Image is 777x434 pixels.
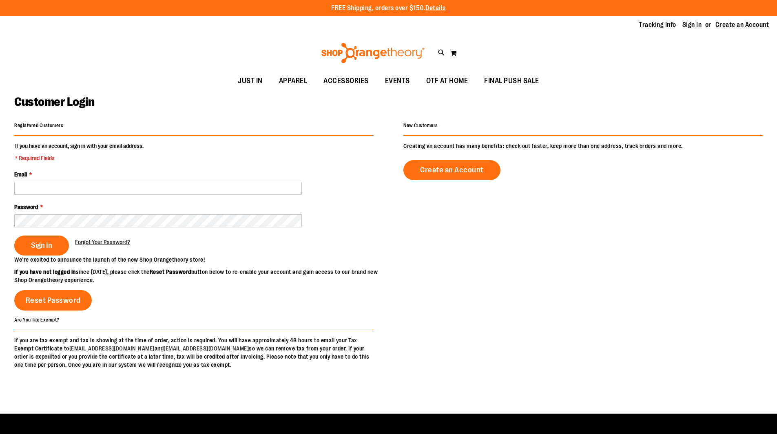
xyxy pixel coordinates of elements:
span: Create an Account [420,165,484,174]
strong: New Customers [403,123,438,128]
span: FINAL PUSH SALE [484,72,539,90]
span: * Required Fields [15,154,144,162]
img: Shop Orangetheory [320,43,426,63]
p: FREE Shipping, orders over $150. [331,4,446,13]
span: Email [14,171,27,178]
a: Forgot Your Password? [75,238,130,246]
p: If you are tax exempt and tax is showing at the time of order, action is required. You will have ... [14,336,374,369]
a: OTF AT HOME [418,72,476,90]
a: JUST IN [230,72,271,90]
span: Forgot Your Password? [75,239,130,245]
p: since [DATE], please click the button below to re-enable your account and gain access to our bran... [14,268,389,284]
strong: If you have not logged in [14,269,76,275]
p: Creating an account has many benefits: check out faster, keep more than one address, track orders... [403,142,763,150]
a: EVENTS [377,72,418,90]
span: EVENTS [385,72,410,90]
span: JUST IN [238,72,263,90]
span: Password [14,204,38,210]
span: Sign In [31,241,52,250]
span: OTF AT HOME [426,72,468,90]
p: We’re excited to announce the launch of the new Shop Orangetheory store! [14,256,389,264]
strong: Reset Password [150,269,191,275]
strong: Are You Tax Exempt? [14,317,60,322]
a: Sign In [682,20,702,29]
a: Create an Account [403,160,500,180]
a: FINAL PUSH SALE [476,72,547,90]
a: Reset Password [14,290,92,311]
a: [EMAIL_ADDRESS][DOMAIN_NAME] [69,345,155,352]
span: APPAREL [279,72,308,90]
button: Sign In [14,236,69,256]
span: Reset Password [26,296,81,305]
span: Customer Login [14,95,94,109]
a: Create an Account [715,20,769,29]
a: Details [425,4,446,12]
a: Tracking Info [639,20,676,29]
a: ACCESSORIES [315,72,377,90]
span: ACCESSORIES [323,72,369,90]
a: APPAREL [271,72,316,90]
strong: Registered Customers [14,123,63,128]
legend: If you have an account, sign in with your email address. [14,142,144,162]
a: [EMAIL_ADDRESS][DOMAIN_NAME] [164,345,249,352]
